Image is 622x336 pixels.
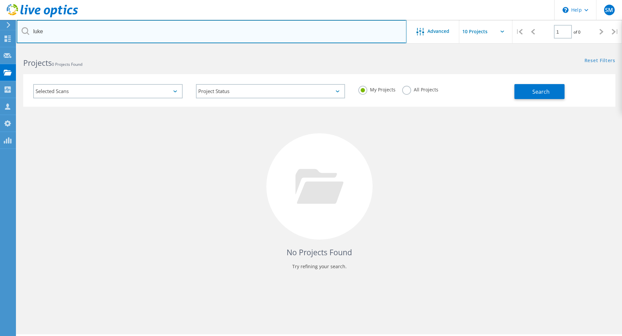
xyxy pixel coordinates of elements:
[30,247,609,258] h4: No Projects Found
[532,88,550,95] span: Search
[17,20,406,43] input: Search projects by name, owner, ID, company, etc
[514,84,565,99] button: Search
[52,61,82,67] span: 0 Projects Found
[605,7,613,13] span: SM
[427,29,449,34] span: Advanced
[574,29,580,35] span: of 0
[7,14,78,19] a: Live Optics Dashboard
[563,7,569,13] svg: \n
[584,58,615,64] a: Reset Filters
[30,261,609,272] p: Try refining your search.
[608,20,622,44] div: |
[33,84,183,98] div: Selected Scans
[402,86,438,92] label: All Projects
[23,57,52,68] b: Projects
[512,20,526,44] div: |
[196,84,345,98] div: Project Status
[358,86,396,92] label: My Projects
